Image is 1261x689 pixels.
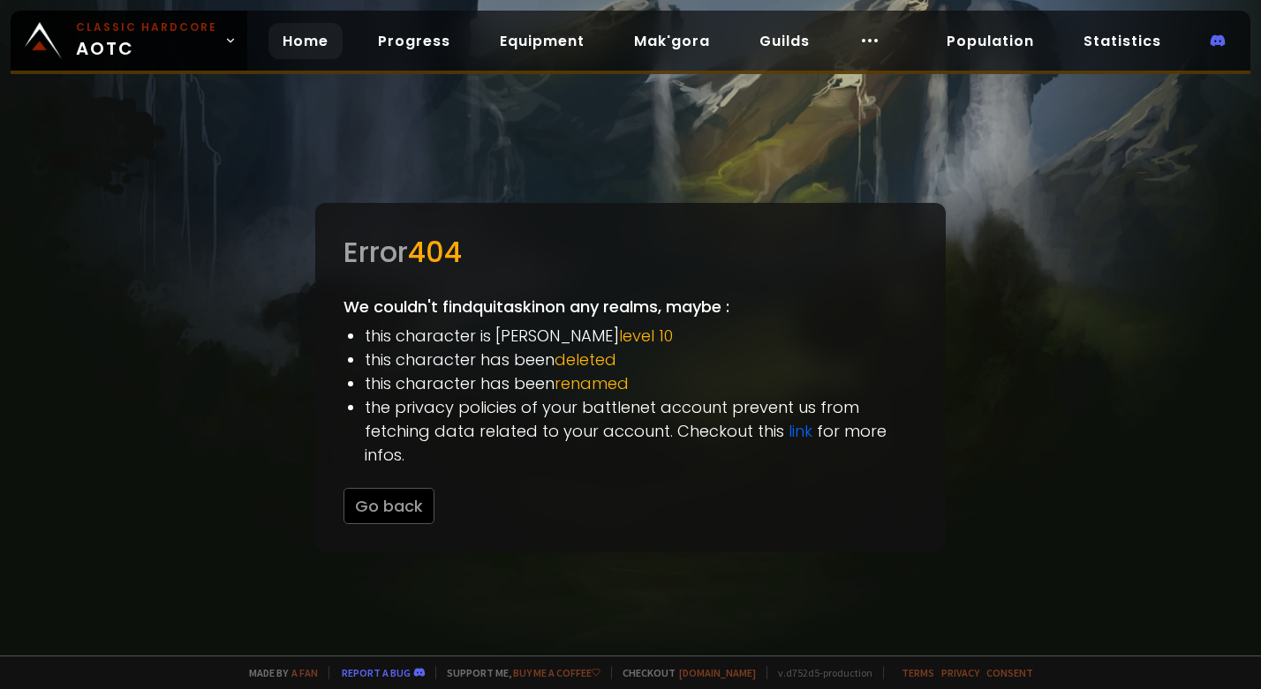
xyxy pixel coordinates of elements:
[268,23,343,59] a: Home
[986,666,1033,679] a: Consent
[902,666,934,679] a: Terms
[941,666,979,679] a: Privacy
[555,348,616,371] span: deleted
[238,666,318,679] span: Made by
[365,371,917,395] li: this character has been
[789,420,812,442] a: link
[766,666,872,679] span: v. d752d5 - production
[513,666,600,679] a: Buy me a coffee
[315,203,946,552] div: We couldn't find quitaskin on any realms, maybe :
[611,666,756,679] span: Checkout
[11,11,247,71] a: Classic HardcoreAOTC
[76,19,217,62] span: AOTC
[679,666,756,679] a: [DOMAIN_NAME]
[364,23,464,59] a: Progress
[365,324,917,348] li: this character is [PERSON_NAME]
[365,348,917,371] li: this character has been
[619,325,673,347] span: level 10
[344,495,434,517] a: Go back
[486,23,599,59] a: Equipment
[342,666,411,679] a: Report a bug
[344,231,917,273] div: Error
[745,23,824,59] a: Guilds
[555,372,629,394] span: renamed
[435,666,600,679] span: Support me,
[365,395,917,467] li: the privacy policies of your battlenet account prevent us from fetching data related to your acco...
[76,19,217,35] small: Classic Hardcore
[344,488,434,524] button: Go back
[408,232,462,272] span: 404
[933,23,1048,59] a: Population
[291,666,318,679] a: a fan
[620,23,724,59] a: Mak'gora
[1069,23,1175,59] a: Statistics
